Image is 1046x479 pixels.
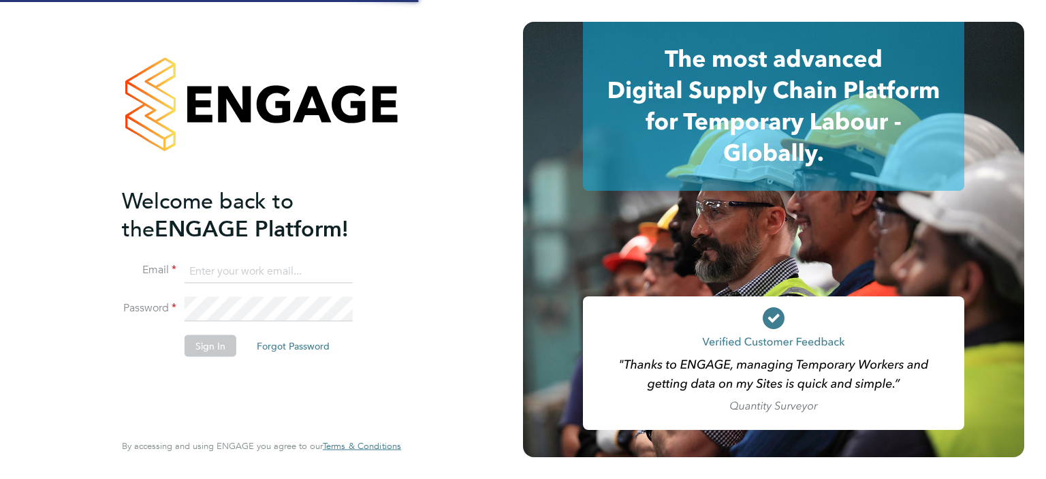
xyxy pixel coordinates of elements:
[122,301,176,315] label: Password
[122,187,387,243] h2: ENGAGE Platform!
[122,263,176,277] label: Email
[122,440,401,452] span: By accessing and using ENGAGE you agree to our
[122,187,294,242] span: Welcome back to the
[246,335,340,357] button: Forgot Password
[323,440,401,452] span: Terms & Conditions
[185,335,236,357] button: Sign In
[185,259,353,283] input: Enter your work email...
[323,441,401,452] a: Terms & Conditions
